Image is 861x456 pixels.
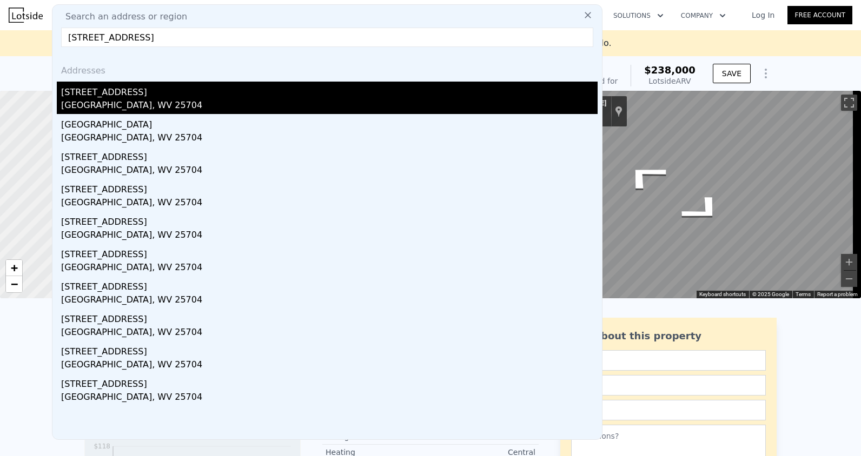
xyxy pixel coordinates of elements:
[817,291,858,297] a: Report a problem
[61,82,598,99] div: [STREET_ADDRESS]
[94,442,110,450] tspan: $118
[9,8,43,23] img: Lotside
[11,261,18,274] span: +
[755,63,777,84] button: Show Options
[61,164,598,179] div: [GEOGRAPHIC_DATA], WV 25704
[495,91,861,298] div: Map
[605,151,685,200] path: Go East, Jackson Ave
[61,391,598,406] div: [GEOGRAPHIC_DATA], WV 25704
[61,196,598,211] div: [GEOGRAPHIC_DATA], WV 25704
[752,291,789,297] span: © 2025 Google
[61,211,598,229] div: [STREET_ADDRESS]
[6,260,22,276] a: Zoom in
[61,244,598,261] div: [STREET_ADDRESS]
[796,291,811,297] a: Terms (opens in new tab)
[841,95,857,111] button: Toggle fullscreen view
[61,131,598,146] div: [GEOGRAPHIC_DATA], WV 25704
[841,271,857,287] button: Zoom out
[571,400,766,420] input: Phone
[61,179,598,196] div: [STREET_ADDRESS]
[61,358,598,373] div: [GEOGRAPHIC_DATA], WV 25704
[61,276,598,293] div: [STREET_ADDRESS]
[61,293,598,309] div: [GEOGRAPHIC_DATA], WV 25704
[605,6,672,25] button: Solutions
[61,309,598,326] div: [STREET_ADDRESS]
[61,229,598,244] div: [GEOGRAPHIC_DATA], WV 25704
[61,373,598,391] div: [STREET_ADDRESS]
[713,64,751,83] button: SAVE
[571,328,766,344] div: Ask about this property
[61,341,598,358] div: [STREET_ADDRESS]
[615,105,622,117] a: Show location on map
[61,28,593,47] input: Enter an address, city, region, neighborhood or zip code
[787,6,852,24] a: Free Account
[61,261,598,276] div: [GEOGRAPHIC_DATA], WV 25704
[841,254,857,270] button: Zoom in
[571,350,766,371] input: Name
[495,91,861,298] div: Street View
[61,326,598,341] div: [GEOGRAPHIC_DATA], WV 25704
[644,76,696,86] div: Lotside ARV
[6,276,22,292] a: Zoom out
[672,6,734,25] button: Company
[739,10,787,21] a: Log In
[61,99,598,114] div: [GEOGRAPHIC_DATA], WV 25704
[663,186,743,234] path: Go West, Jackson Ave
[61,114,598,131] div: [GEOGRAPHIC_DATA]
[644,64,696,76] span: $238,000
[699,291,746,298] button: Keyboard shortcuts
[61,146,598,164] div: [STREET_ADDRESS]
[57,10,187,23] span: Search an address or region
[11,277,18,291] span: −
[57,56,598,82] div: Addresses
[571,375,766,395] input: Email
